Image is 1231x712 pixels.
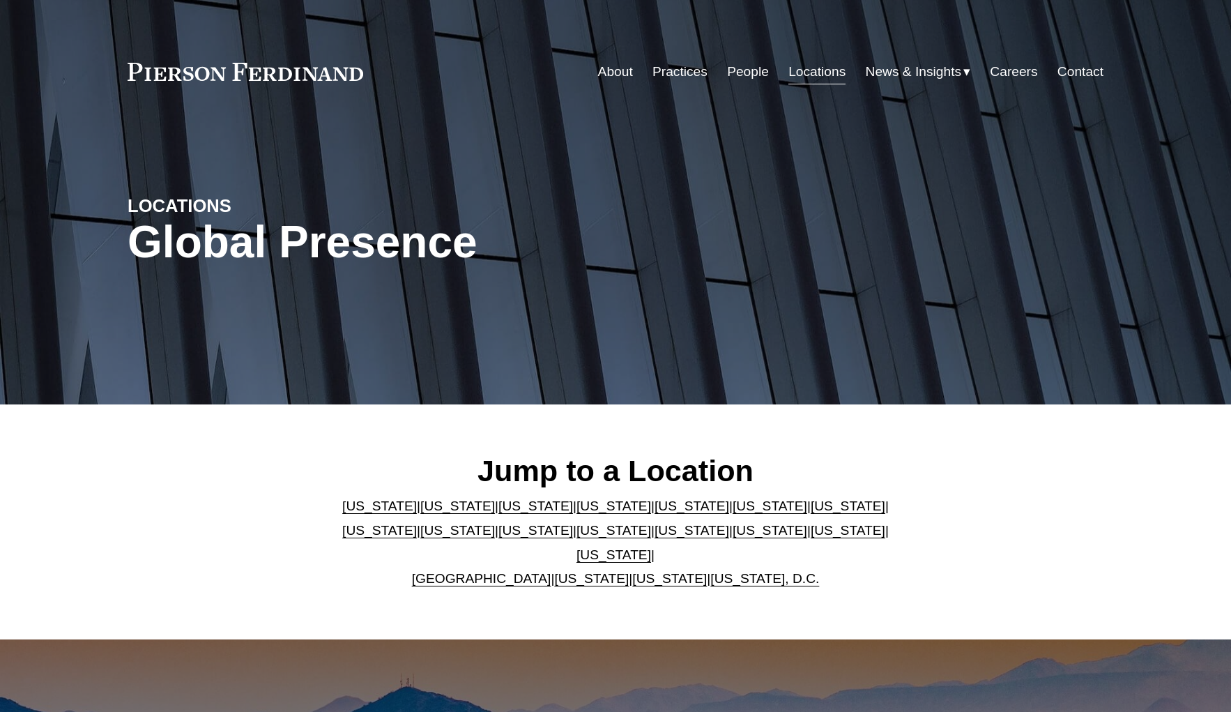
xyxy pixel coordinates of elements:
[655,499,729,513] a: [US_STATE]
[498,523,573,538] a: [US_STATE]
[128,195,372,217] h4: LOCATIONS
[990,59,1037,85] a: Careers
[598,59,633,85] a: About
[576,499,651,513] a: [US_STATE]
[128,217,778,268] h1: Global Presence
[655,523,729,538] a: [US_STATE]
[788,59,846,85] a: Locations
[498,499,573,513] a: [US_STATE]
[576,547,651,562] a: [US_STATE]
[576,523,651,538] a: [US_STATE]
[652,59,708,85] a: Practices
[727,59,769,85] a: People
[554,571,629,586] a: [US_STATE]
[420,523,495,538] a: [US_STATE]
[412,571,551,586] a: [GEOGRAPHIC_DATA]
[342,499,417,513] a: [US_STATE]
[866,59,971,85] a: folder dropdown
[420,499,495,513] a: [US_STATE]
[342,523,417,538] a: [US_STATE]
[632,571,707,586] a: [US_STATE]
[710,571,819,586] a: [US_STATE], D.C.
[811,499,885,513] a: [US_STATE]
[331,494,901,591] p: | | | | | | | | | | | | | | | | | |
[866,60,962,84] span: News & Insights
[1057,59,1103,85] a: Contact
[733,523,807,538] a: [US_STATE]
[733,499,807,513] a: [US_STATE]
[811,523,885,538] a: [US_STATE]
[331,453,901,489] h2: Jump to a Location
